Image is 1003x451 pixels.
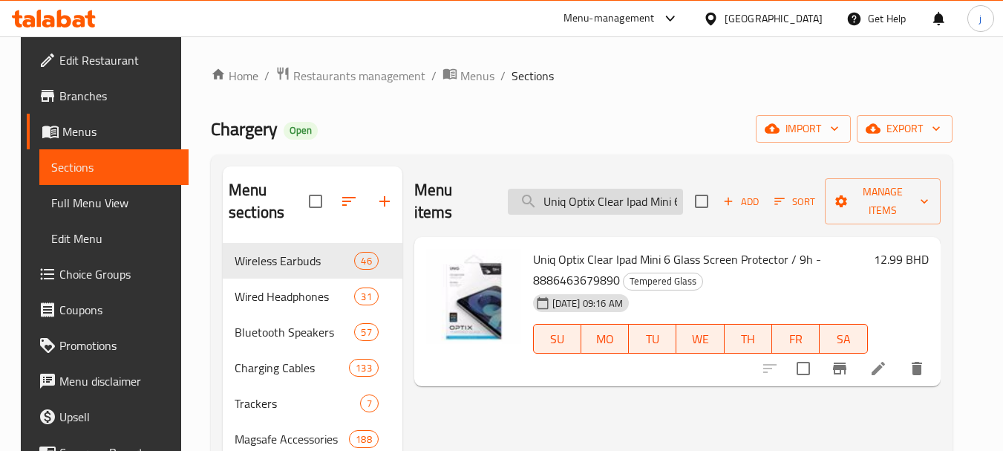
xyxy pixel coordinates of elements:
[623,273,703,291] div: Tempered Glass
[293,67,425,85] span: Restaurants management
[874,249,929,270] h6: 12.99 BHD
[264,67,269,85] li: /
[635,328,670,350] span: TU
[62,123,177,140] span: Menus
[442,66,494,85] a: Menus
[768,120,839,138] span: import
[361,397,378,411] span: 7
[59,408,177,426] span: Upsell
[39,149,189,185] a: Sections
[350,361,377,375] span: 133
[235,395,360,412] span: Trackers
[825,178,941,224] button: Manage items
[223,314,402,350] div: Bluetooth Speakers57
[27,399,189,435] a: Upsell
[355,290,377,304] span: 31
[235,252,354,270] span: Wireless Earbuds
[223,350,402,386] div: Charging Cables133
[629,324,676,354] button: TU
[59,301,177,319] span: Coupons
[899,351,935,386] button: delete
[512,67,554,85] span: Sections
[624,273,702,290] span: Tempered Glass
[211,112,278,146] span: Chargery
[431,67,437,85] li: /
[350,432,377,447] span: 188
[826,328,861,350] span: SA
[27,328,189,363] a: Promotions
[581,324,629,354] button: MO
[731,328,766,350] span: TH
[354,323,378,341] div: items
[717,190,765,213] button: Add
[275,66,425,85] a: Restaurants management
[822,351,857,386] button: Branch-specific-item
[533,248,821,291] span: Uniq Optix Clear Ipad Mini 6 Glass Screen Protector / 9h - 8886463679890
[778,328,814,350] span: FR
[39,221,189,256] a: Edit Menu
[229,179,309,224] h2: Menu sections
[500,67,506,85] li: /
[774,193,815,210] span: Sort
[533,324,581,354] button: SU
[51,194,177,212] span: Full Menu View
[39,185,189,221] a: Full Menu View
[414,179,490,224] h2: Menu items
[59,337,177,354] span: Promotions
[771,190,819,213] button: Sort
[540,328,575,350] span: SU
[235,430,349,448] span: Magsafe Accessories
[869,360,887,377] a: Edit menu item
[235,359,349,377] span: Charging Cables
[211,67,258,85] a: Home
[59,51,177,69] span: Edit Restaurant
[460,67,494,85] span: Menus
[772,324,820,354] button: FR
[563,10,655,27] div: Menu-management
[27,42,189,78] a: Edit Restaurant
[223,386,402,421] div: Trackers7
[59,265,177,283] span: Choice Groups
[355,325,377,340] span: 57
[223,243,402,279] div: Wireless Earbuds46
[223,279,402,314] div: Wired Headphones31
[587,328,623,350] span: MO
[426,249,521,344] img: Uniq Optix Clear Ipad Mini 6 Glass Screen Protector / 9h - 8886463679890
[837,183,929,220] span: Manage items
[51,230,177,247] span: Edit Menu
[27,78,189,114] a: Branches
[725,324,772,354] button: TH
[869,120,941,138] span: export
[979,10,981,27] span: j
[27,256,189,292] a: Choice Groups
[235,288,354,305] span: Wired Headphones
[721,193,761,210] span: Add
[284,124,318,137] span: Open
[820,324,867,354] button: SA
[211,66,953,85] nav: breadcrumb
[756,115,851,143] button: import
[355,254,377,268] span: 46
[51,158,177,176] span: Sections
[676,324,724,354] button: WE
[27,363,189,399] a: Menu disclaimer
[508,189,683,215] input: search
[725,10,823,27] div: [GEOGRAPHIC_DATA]
[857,115,953,143] button: export
[59,87,177,105] span: Branches
[27,292,189,328] a: Coupons
[27,114,189,149] a: Menus
[235,323,354,341] span: Bluetooth Speakers
[682,328,718,350] span: WE
[788,353,819,384] span: Select to update
[59,372,177,390] span: Menu disclaimer
[546,296,629,311] span: [DATE] 09:16 AM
